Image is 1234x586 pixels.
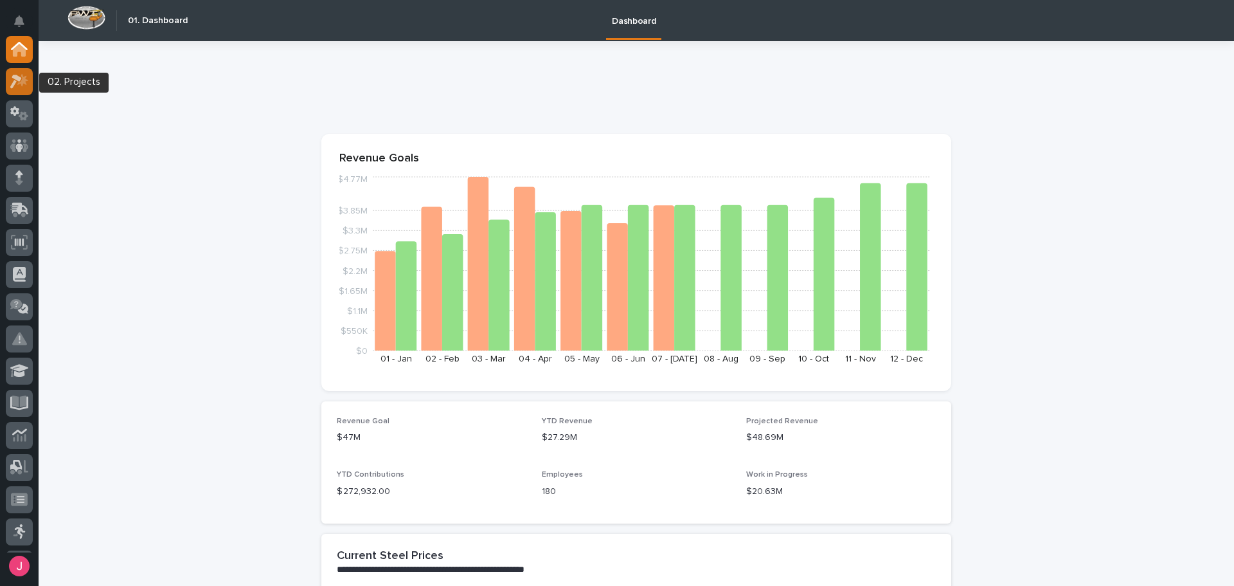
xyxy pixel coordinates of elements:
tspan: $550K [341,326,368,335]
text: 05 - May [564,354,600,363]
text: 09 - Sep [749,354,785,363]
tspan: $2.75M [338,246,368,255]
p: $27.29M [542,431,731,444]
p: $48.69M [746,431,936,444]
tspan: $3.3M [343,226,368,235]
span: YTD Revenue [542,417,593,425]
span: Projected Revenue [746,417,818,425]
text: 10 - Oct [798,354,829,363]
div: Notifications [16,15,33,36]
span: Employees [542,471,583,479]
text: 12 - Dec [890,354,923,363]
p: $47M [337,431,526,444]
p: 180 [542,485,731,499]
p: $20.63M [746,485,936,499]
p: Revenue Goals [339,152,933,166]
span: Work in Progress [746,471,808,479]
text: 08 - Aug [704,354,738,363]
h2: 01. Dashboard [128,15,188,26]
span: YTD Contributions [337,471,404,479]
button: Notifications [6,8,33,35]
h2: Current Steel Prices [337,549,443,563]
button: users-avatar [6,553,33,580]
span: Revenue Goal [337,417,389,425]
tspan: $0 [356,347,368,356]
tspan: $3.85M [337,206,368,215]
text: 07 - [DATE] [652,354,697,363]
text: 02 - Feb [425,354,460,363]
tspan: $1.65M [339,286,368,295]
tspan: $4.77M [337,175,368,184]
img: Workspace Logo [67,6,105,30]
text: 04 - Apr [519,354,552,363]
tspan: $2.2M [343,266,368,275]
text: 01 - Jan [380,354,412,363]
text: 11 - Nov [845,354,876,363]
text: 03 - Mar [472,354,506,363]
text: 06 - Jun [611,354,645,363]
p: $ 272,932.00 [337,485,526,499]
tspan: $1.1M [347,306,368,315]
